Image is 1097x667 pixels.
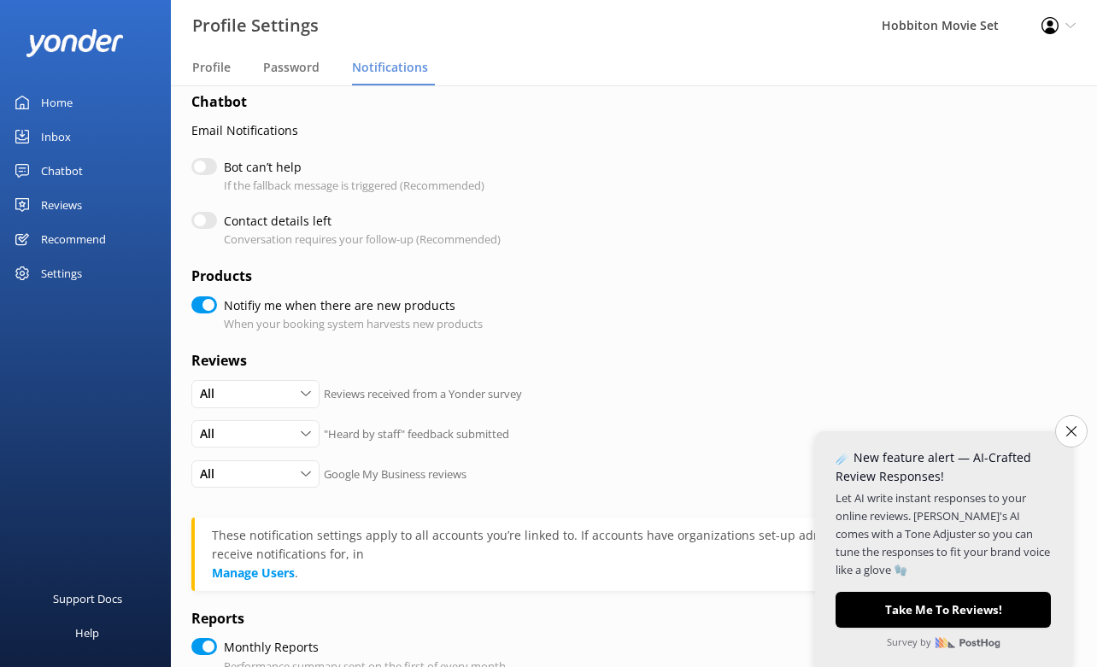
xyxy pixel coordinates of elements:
[41,188,82,222] div: Reviews
[41,222,106,256] div: Recommend
[352,59,428,76] span: Notifications
[324,425,509,443] p: "Heard by staff" feedback submitted
[324,385,522,403] p: Reviews received from a Yonder survey
[26,29,124,57] img: yonder-white-logo.png
[224,315,483,333] p: When your booking system harvests new products
[53,582,122,616] div: Support Docs
[41,85,73,120] div: Home
[212,526,1029,564] div: These notification settings apply to all accounts you’re linked to. If accounts have organization...
[191,266,1046,288] h4: Products
[191,350,1046,372] h4: Reviews
[200,465,225,483] span: All
[192,59,231,76] span: Profile
[224,212,492,231] label: Contact details left
[224,638,497,657] label: Monthly Reports
[212,526,1029,582] div: .
[324,465,466,483] p: Google My Business reviews
[191,121,1046,140] p: Email Notifications
[224,158,476,177] label: Bot can’t help
[224,296,474,315] label: Notifiy me when there are new products
[200,424,225,443] span: All
[200,384,225,403] span: All
[212,565,295,581] a: Manage Users
[263,59,320,76] span: Password
[41,256,82,290] div: Settings
[41,154,83,188] div: Chatbot
[75,616,99,650] div: Help
[41,120,71,154] div: Inbox
[224,177,484,195] p: If the fallback message is triggered (Recommended)
[192,12,319,39] h3: Profile Settings
[224,231,501,249] p: Conversation requires your follow-up (Recommended)
[191,91,1046,114] h4: Chatbot
[191,608,1046,630] h4: Reports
